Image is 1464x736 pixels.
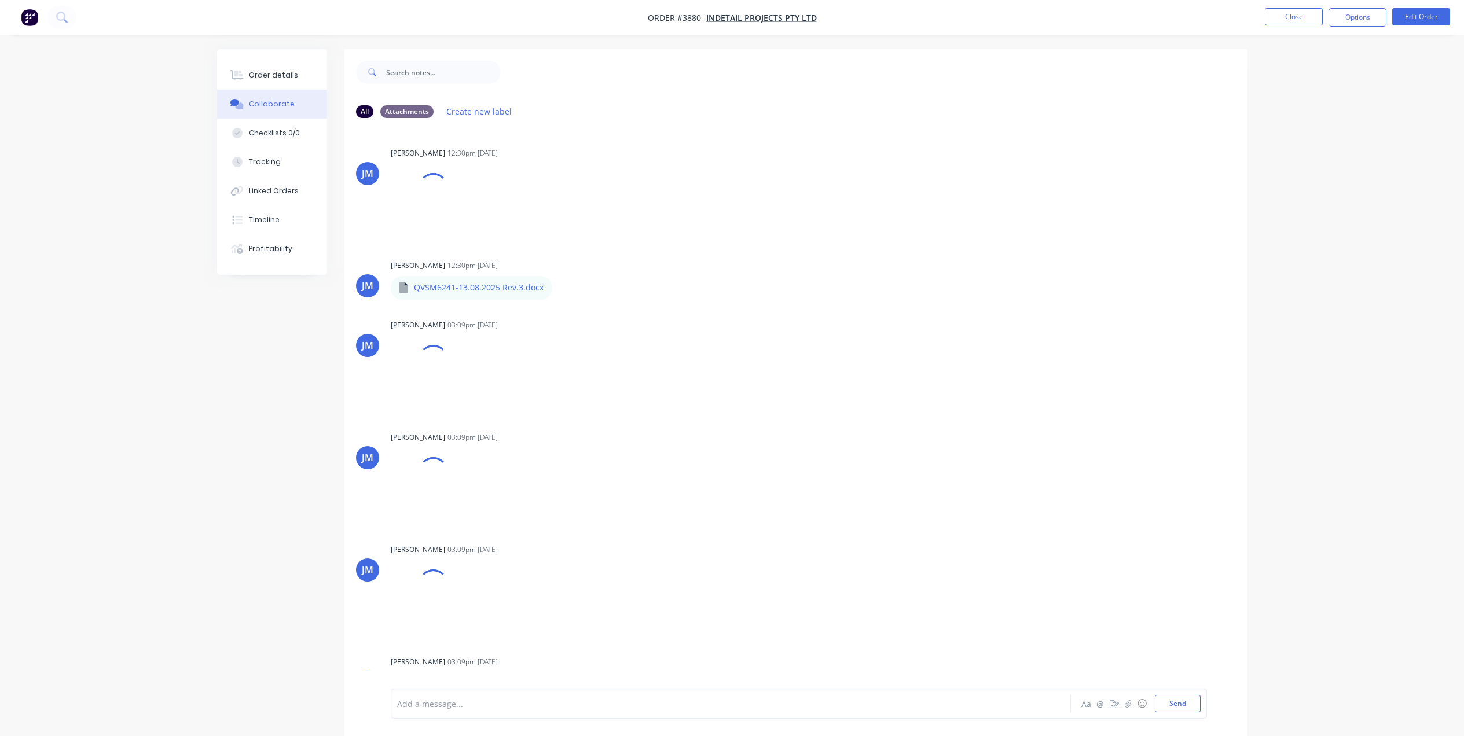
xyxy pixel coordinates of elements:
div: [PERSON_NAME] [391,657,445,667]
div: 12:30pm [DATE] [447,148,498,159]
div: Timeline [249,215,280,225]
button: @ [1094,697,1107,711]
div: Checklists 0/0 [249,128,300,138]
button: Send [1155,695,1201,712]
div: 12:30pm [DATE] [447,260,498,271]
div: Order details [249,70,298,80]
button: Edit Order [1392,8,1450,25]
button: Collaborate [217,90,327,119]
div: [PERSON_NAME] [391,432,445,443]
div: JM [362,167,373,181]
div: JM [362,563,373,577]
img: Factory [21,9,38,26]
div: Profitability [249,244,292,254]
div: Attachments [380,105,434,118]
button: Tracking [217,148,327,176]
button: Linked Orders [217,176,327,205]
button: Timeline [217,205,327,234]
button: Options [1329,8,1386,27]
button: Create new label [441,104,518,119]
button: Checklists 0/0 [217,119,327,148]
div: [PERSON_NAME] [391,320,445,330]
button: Close [1265,8,1323,25]
div: 03:09pm [DATE] [447,320,498,330]
div: JM [362,279,373,293]
div: [PERSON_NAME] [391,544,445,555]
button: Profitability [217,234,327,263]
div: JM [362,338,373,352]
div: Tracking [249,157,281,167]
button: Order details [217,61,327,90]
div: JM [362,451,373,465]
div: 03:09pm [DATE] [447,657,498,667]
span: Order #3880 - [648,12,706,23]
div: Collaborate [249,99,295,109]
a: Indetail Projects Pty Ltd [706,12,817,23]
div: [PERSON_NAME] [391,148,445,159]
p: QVSM6241-13.08.2025 Rev.3.docx [414,282,544,293]
div: [PERSON_NAME] [391,260,445,271]
input: Search notes... [386,61,501,84]
button: ☺ [1135,697,1149,711]
div: All [356,105,373,118]
button: Aa [1080,697,1094,711]
div: Linked Orders [249,186,299,196]
div: 03:09pm [DATE] [447,432,498,443]
div: 03:09pm [DATE] [447,544,498,555]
